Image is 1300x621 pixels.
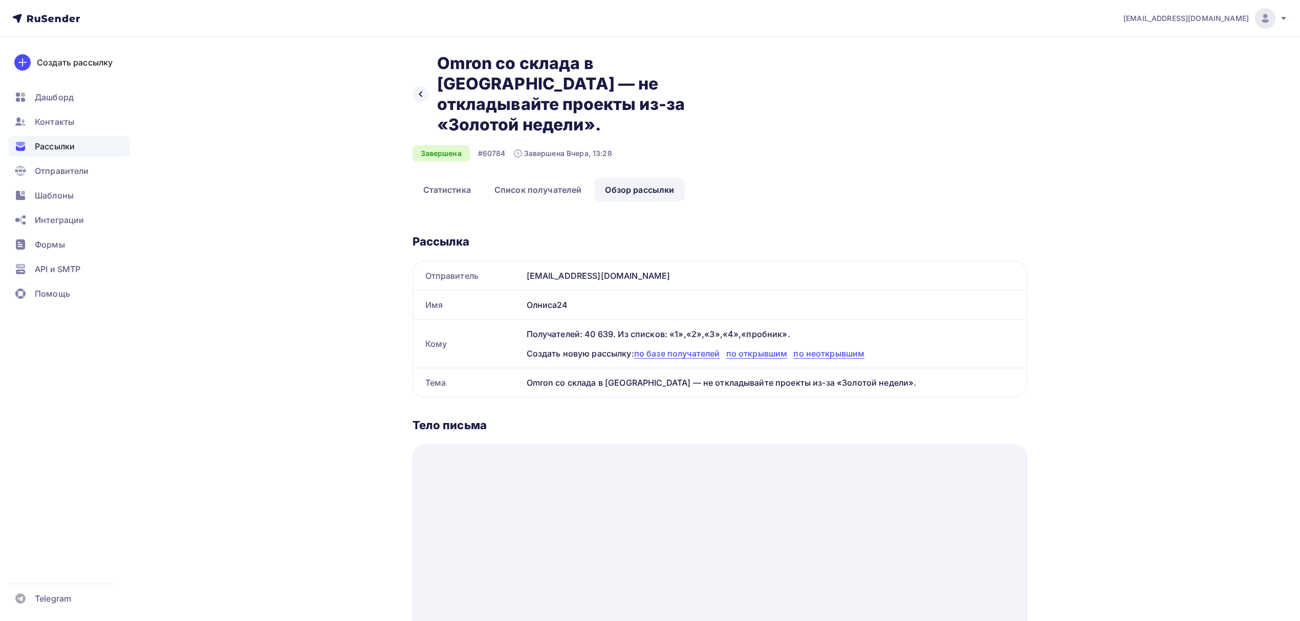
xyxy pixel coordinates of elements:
[437,53,746,135] h2: Omron со склада в [GEOGRAPHIC_DATA] — не откладывайте проекты из-за «Золотой недели».
[35,116,74,128] span: Контакты
[478,148,506,159] div: #60784
[413,234,1027,249] div: Рассылка
[793,348,864,359] span: по неоткрывшим
[35,91,74,103] span: Дашборд
[594,178,685,202] a: Обзор рассылки
[8,136,130,157] a: Рассылки
[634,348,720,359] span: по базе получателей
[1123,13,1249,24] span: [EMAIL_ADDRESS][DOMAIN_NAME]
[527,347,1014,360] div: Создать новую рассылку:
[35,140,75,152] span: Рассылки
[8,161,130,181] a: Отправители
[413,261,523,290] div: Отправитель
[8,185,130,206] a: Шаблоны
[35,165,89,177] span: Отправители
[1123,8,1288,29] a: [EMAIL_ADDRESS][DOMAIN_NAME]
[523,261,1026,290] div: [EMAIL_ADDRESS][DOMAIN_NAME]
[726,348,788,359] span: по открывшим
[35,592,71,605] span: Telegram
[8,87,130,107] a: Дашборд
[37,56,113,69] div: Создать рассылку
[523,368,1026,397] div: Omron со склада в [GEOGRAPHIC_DATA] — не откладывайте проекты из-за «Золотой недели».
[413,145,470,162] div: Завершена
[8,112,130,132] a: Контакты
[484,178,593,202] a: Список получателей
[35,214,84,226] span: Интеграции
[523,291,1026,319] div: Олниса24
[413,291,523,319] div: Имя
[413,178,482,202] a: Статистика
[35,263,80,275] span: API и SMTP
[35,238,65,251] span: Формы
[35,189,74,202] span: Шаблоны
[413,368,523,397] div: Тема
[527,328,1014,340] div: Получателей: 40 639. Из списков: «1»,«2»,«3»,«4»,«пробник».
[413,320,523,368] div: Кому
[8,234,130,255] a: Формы
[413,418,1027,432] div: Тело письма
[514,148,612,159] div: Завершена Вчера, 13:28
[35,287,70,300] span: Помощь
